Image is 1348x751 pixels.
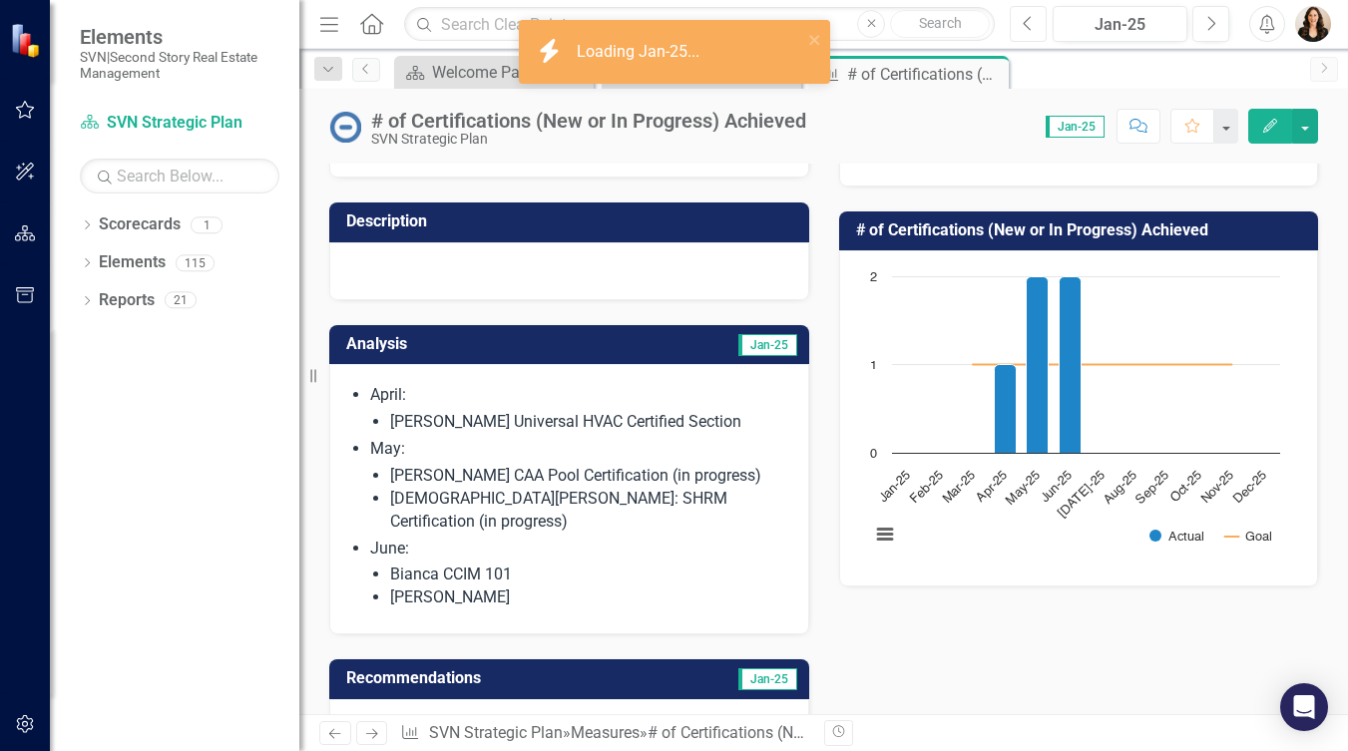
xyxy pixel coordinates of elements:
[738,668,797,690] span: Jan-25
[577,41,704,64] div: Loading Jan-25...
[432,60,589,85] div: Welcome Page
[399,60,589,85] a: Welcome Page
[390,586,788,609] li: [PERSON_NAME]
[908,469,945,506] text: Feb-25
[1056,469,1108,521] text: [DATE]-25
[1149,529,1204,544] button: Show Actual
[390,563,788,586] li: Bianca CCIM 101
[371,110,806,132] div: # of Certifications (New or In Progress) Achieved
[404,7,995,42] input: Search ClearPoint...
[429,723,563,742] a: SVN Strategic Plan
[80,112,279,135] a: SVN Strategic Plan
[10,23,45,58] img: ClearPoint Strategy
[908,361,1235,369] g: Goal, series 2 of 2. Line with 12 data points.
[571,723,640,742] a: Measures
[1231,469,1268,506] text: Dec-25
[346,669,658,687] h3: Recommendations
[390,411,788,434] li: [PERSON_NAME] Universal HVAC Certified Section
[370,384,788,434] li: April:
[871,521,899,549] button: View chart menu, Chart
[1280,683,1328,731] div: Open Intercom Messenger
[80,49,279,82] small: SVN|Second Story Real Estate Management
[370,538,788,610] li: June:
[1053,6,1187,42] button: Jan-25
[1101,469,1138,507] text: Aug-25
[370,438,788,533] li: May:
[890,10,990,38] button: Search
[877,469,913,505] text: Jan-25
[371,132,806,147] div: SVN Strategic Plan
[400,722,808,745] div: » »
[1167,469,1203,505] text: Oct-25
[974,469,1010,505] text: Apr-25
[994,365,1016,454] path: Apr-25, 1. Actual.
[1003,469,1042,508] text: May-25
[99,213,181,236] a: Scorecards
[191,216,223,233] div: 1
[99,251,166,274] a: Elements
[860,266,1290,565] svg: Interactive chart
[80,25,279,49] span: Elements
[80,159,279,193] input: Search Below...
[165,292,197,309] div: 21
[870,359,877,372] text: 1
[860,266,1298,565] div: Chart. Highcharts interactive chart.
[919,15,962,31] span: Search
[1059,277,1081,454] path: Jun-25, 2. Actual.
[1046,116,1105,138] span: Jan-25
[1225,529,1272,544] button: Show Goal
[847,62,1004,87] div: # of Certifications (New or In Progress) Achieved
[856,221,1309,239] h3: # of Certifications (New or In Progress) Achieved
[808,28,822,51] button: close
[329,111,361,143] img: No Information
[99,289,155,312] a: Reports
[1039,469,1075,505] text: Jun-25
[390,465,788,488] li: [PERSON_NAME] CAA Pool Certification (in progress)
[346,335,573,353] h3: Analysis
[870,448,877,461] text: 0
[1026,277,1048,454] path: May-25, 2. Actual.
[738,334,797,356] span: Jan-25
[346,212,799,230] h3: Description
[1060,13,1180,37] div: Jan-25
[390,488,788,534] li: [DEMOGRAPHIC_DATA][PERSON_NAME]: SHRM Certification (in progress)
[1133,469,1171,507] text: Sep-25
[1198,469,1235,506] text: Nov-25
[870,271,877,284] text: 2
[1295,6,1331,42] img: Kristen Hodge
[648,723,988,742] div: # of Certifications (New or In Progress) Achieved
[176,254,215,271] div: 115
[940,469,977,506] text: Mar-25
